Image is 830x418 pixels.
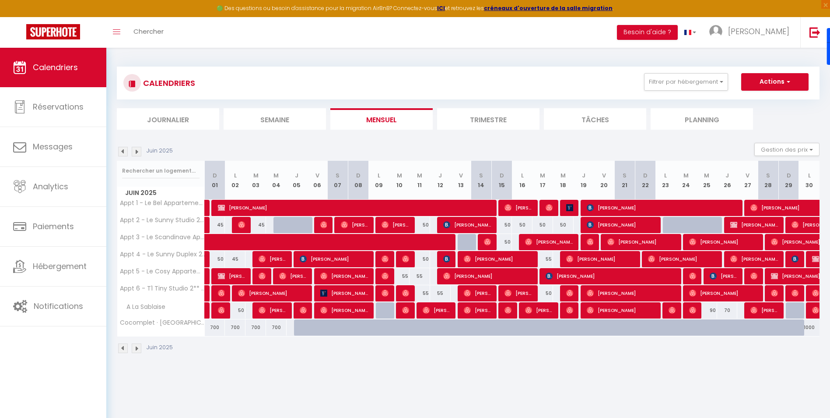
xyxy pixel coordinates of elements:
div: 50 [532,285,553,301]
span: [PERSON_NAME] [587,216,655,233]
span: Appt 4 - Le Sunny Duplex 2** – 2 pers [119,251,206,258]
abbr: L [808,171,811,180]
p: Juin 2025 [147,147,173,155]
p: Juin 2025 [147,344,173,352]
th: 02 [225,161,245,200]
button: Besoin d'aide ? [617,25,678,40]
abbr: S [479,171,483,180]
div: 50 [205,251,225,267]
span: [PERSON_NAME] [607,234,676,250]
span: A La Sablaise [119,302,168,312]
span: [PERSON_NAME] [402,251,409,267]
span: [PERSON_NAME] [710,268,737,284]
button: Gestion des prix [754,143,819,156]
div: 1000 [799,319,819,336]
span: Paiements [33,221,74,232]
th: 24 [676,161,697,200]
th: 21 [614,161,635,200]
abbr: L [234,171,237,180]
abbr: J [295,171,298,180]
span: [PERSON_NAME] [320,302,368,319]
abbr: D [643,171,648,180]
div: 50 [225,302,245,319]
div: 50 [491,234,512,250]
span: [PERSON_NAME] [730,216,778,233]
span: Calendriers [33,62,78,73]
span: Edouart nuitdavant [566,199,573,216]
th: 09 [368,161,389,200]
span: [PERSON_NAME] [750,302,778,319]
th: 03 [245,161,266,200]
th: 23 [655,161,676,200]
div: 55 [389,268,410,284]
div: 700 [205,319,225,336]
span: [PERSON_NAME] [423,302,450,319]
span: [PERSON_NAME] [669,302,676,319]
span: [PERSON_NAME] [587,302,655,319]
abbr: L [664,171,667,180]
abbr: L [521,171,524,180]
span: Appt 2 - Le Sunny Studio 2** – 2 pers [119,217,206,223]
span: Chercher [133,27,164,36]
span: [PERSON_NAME] [320,268,368,284]
abbr: L [378,171,380,180]
div: 55 [410,285,430,301]
th: 22 [635,161,655,200]
div: 45 [225,251,245,267]
div: 50 [532,217,553,233]
span: Appt 5 - Le Cosy Appartement T2 2** – 4 pers. Parking inclus [119,268,206,275]
div: 50 [491,217,512,233]
li: Planning [651,108,753,130]
th: 19 [574,161,594,200]
li: Semaine [224,108,326,130]
abbr: J [438,171,442,180]
abbr: M [560,171,566,180]
th: 01 [205,161,225,200]
span: [PERSON_NAME] [300,251,368,267]
th: 04 [266,161,287,200]
h3: CALENDRIERS [141,73,195,93]
span: [PERSON_NAME] [730,251,778,267]
span: [PERSON_NAME] [525,302,553,319]
th: 25 [697,161,717,200]
span: [PERSON_NAME] [525,234,573,250]
span: [PERSON_NAME] [320,285,368,301]
span: [PERSON_NAME] [546,199,553,216]
div: 45 [205,217,225,233]
th: 07 [328,161,348,200]
span: Cocomplet · [GEOGRAPHIC_DATA] la plage à 90 m [119,319,206,326]
abbr: M [417,171,422,180]
span: [PERSON_NAME] [689,234,758,250]
abbr: M [683,171,689,180]
span: [PERSON_NAME] [382,216,409,233]
th: 10 [389,161,410,200]
abbr: D [787,171,791,180]
span: [PERSON_NAME] [341,216,368,233]
strong: ICI [437,4,445,12]
a: créneaux d'ouverture de la salle migration [484,4,613,12]
li: Tâches [544,108,646,130]
span: [PERSON_NAME] [218,302,225,319]
span: Analytics [33,181,68,192]
span: [PERSON_NAME] [320,216,327,233]
div: 50 [410,251,430,267]
abbr: V [459,171,463,180]
span: [PERSON_NAME] [689,302,696,319]
div: 55 [532,251,553,267]
th: 29 [778,161,799,200]
th: 13 [451,161,471,200]
abbr: M [273,171,279,180]
th: 17 [532,161,553,200]
abbr: M [540,171,545,180]
a: Chercher [127,17,170,48]
div: 70 [717,302,738,319]
span: Notifications [34,301,83,312]
span: Appt 3 - Le Scandinave Appartement T2 3*** - 4 pers [119,234,206,241]
abbr: D [356,171,361,180]
img: Super Booking [26,24,80,39]
span: [PERSON_NAME] [566,251,635,267]
th: 28 [758,161,778,200]
span: [PERSON_NAME] [484,234,491,250]
span: [PERSON_NAME] [PERSON_NAME] [PERSON_NAME] [402,285,409,301]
